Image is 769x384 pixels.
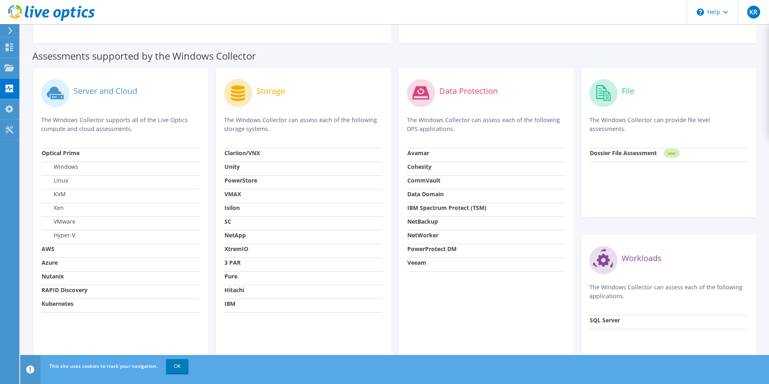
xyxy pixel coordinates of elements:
[42,286,88,294] strong: RAPID Discovery
[407,245,457,253] strong: PowerProtect DM
[42,190,66,198] label: KVM
[224,245,248,253] strong: XtremIO
[224,259,241,266] strong: 3 PAR
[42,149,80,157] strong: Optical Prime
[256,87,285,95] label: Storage
[407,204,486,212] strong: IBM Spectrum Protect (TSM)
[42,204,64,212] label: Xen
[224,176,257,184] strong: PowerStore
[73,87,137,95] label: Server and Cloud
[590,316,620,324] strong: SQL Server
[224,149,260,157] strong: Clariion/VNX
[407,149,429,157] strong: Avamar
[42,218,75,226] label: VMware
[224,231,246,239] strong: NetApp
[42,231,75,239] label: Hyper-V
[224,272,237,280] strong: Pure
[747,6,760,19] span: KR
[42,163,78,171] label: Windows
[668,151,676,156] tspan: NEW!
[439,87,498,95] label: Data Protection
[32,52,256,60] label: Assessments supported by the Windows Collector
[407,218,438,225] strong: NetBackup
[224,163,240,170] strong: Unity
[41,116,200,133] p: The Windows Collector supports all of the Live Optics compute and cloud assessments.
[49,363,157,369] span: This site uses cookies to track your navigation.
[42,300,73,307] strong: Kubernetes
[407,190,444,198] strong: Data Domain
[589,116,748,133] p: The Windows Collector can provide file level assessments.
[42,272,64,280] strong: Nutanix
[224,116,383,133] p: The Windows Collector can assess each of the following storage systems.
[224,286,244,294] strong: Hitachi
[407,116,566,133] p: The Windows Collector can assess each of the following DPS applications.
[42,259,58,266] strong: Azure
[224,190,241,198] strong: VMAX
[407,163,432,170] strong: Cohesity
[42,176,68,185] label: Linux
[224,204,240,212] strong: Isilon
[697,8,704,16] svg: \n
[589,283,748,301] p: The Windows Collector can assess each of the following applications.
[407,259,426,266] strong: Veeam
[407,231,438,239] strong: NetWorker
[224,300,235,307] strong: IBM
[622,254,662,262] label: Workloads
[166,359,189,374] a: OK
[224,218,231,225] strong: SC
[622,87,634,95] label: File
[42,245,54,253] strong: AWS
[407,176,440,184] strong: CommVault
[590,149,657,157] strong: Dossier File Assessment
